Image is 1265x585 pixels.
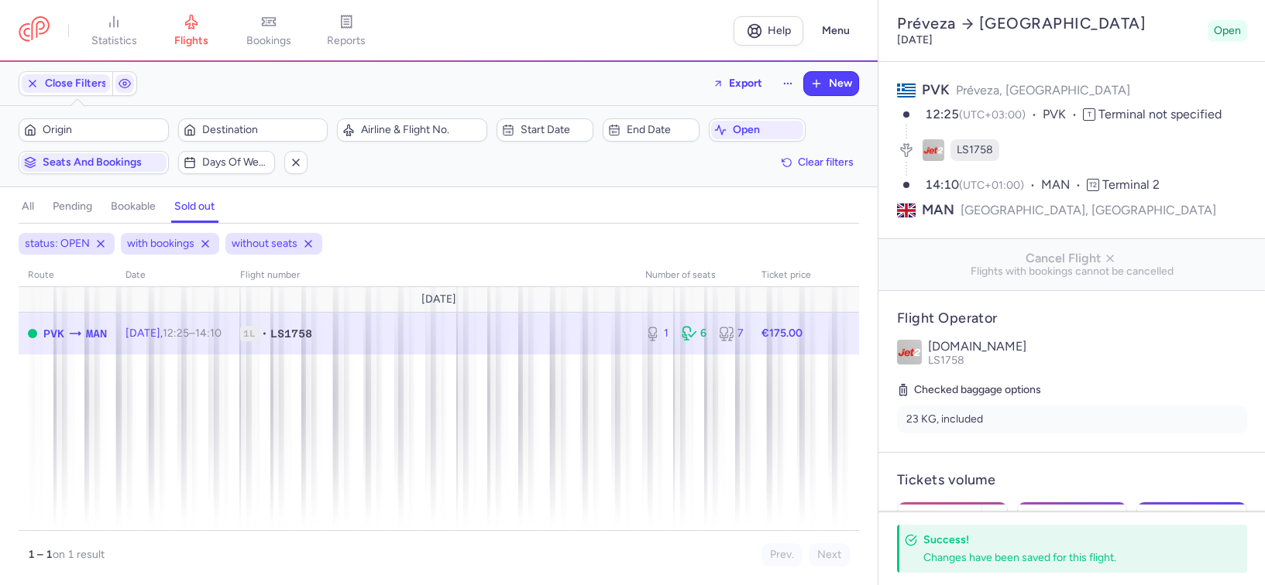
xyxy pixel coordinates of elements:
a: reports [308,14,385,48]
button: Menu [813,16,859,46]
span: PVK [1043,106,1083,124]
span: LS1758 [928,354,964,367]
th: number of seats [636,264,752,287]
span: flights [174,34,208,48]
span: LS1758 [957,142,993,158]
span: [GEOGRAPHIC_DATA], [GEOGRAPHIC_DATA] [961,200,1216,220]
span: 1L [240,326,259,341]
h4: Tickets volume [897,471,1247,489]
span: Seats and bookings [43,156,163,169]
span: (UTC+01:00) [959,179,1024,192]
span: – [163,327,222,340]
time: 14:10 [925,177,959,192]
button: Origin [19,118,169,142]
span: without seats [232,236,297,251]
th: Flight number [231,264,636,287]
button: Clear filters [776,151,859,174]
time: 14:10 [195,327,222,340]
time: 12:25 [925,107,959,121]
h4: sold out [174,200,215,214]
span: PVK [922,81,950,98]
span: Destination [202,124,323,136]
button: Export [703,71,772,96]
strong: 1 – 1 [28,548,53,561]
span: Start date [521,124,588,136]
a: CitizenPlane red outlined logo [19,16,50,45]
span: reports [327,34,366,48]
span: T [1083,108,1095,121]
span: (UTC+03:00) [959,108,1026,121]
span: [DATE], [125,327,222,340]
span: New [829,77,852,90]
span: open [733,124,800,136]
h4: pending [53,200,92,214]
div: 6 [682,326,706,341]
h4: Success! [923,532,1213,547]
button: Close Filters [19,72,112,95]
span: Days of week [202,156,270,169]
div: Changes have been saved for this flight. [923,550,1213,565]
div: 7 [719,326,743,341]
span: LS1758 [270,326,312,341]
button: Prev. [761,543,803,566]
span: status: OPEN [25,236,90,251]
h2: Préveza [GEOGRAPHIC_DATA] [897,14,1201,33]
span: Cancel Flight [891,251,1253,265]
div: 1 [645,326,669,341]
th: route [19,264,116,287]
span: Export [729,77,762,89]
h4: bookable [111,200,156,214]
figure: LS airline logo [923,139,944,161]
button: Days of week [178,151,275,174]
a: statistics [75,14,153,48]
span: MAN [1041,176,1087,194]
p: [DOMAIN_NAME] [928,340,1247,354]
span: Terminal not specified [1098,107,1222,121]
span: Open [1214,23,1241,39]
span: Terminal 2 [1102,177,1160,192]
span: on 1 result [53,548,105,561]
span: Aktion, Préveza, Greece [43,325,64,342]
span: Ringway International Airport, Manchester, United Kingdom [86,325,107,342]
h5: Checked baggage options [897,381,1247,399]
img: Jet2.com logo [897,340,922,364]
span: T2 [1087,179,1099,191]
span: • [262,326,267,341]
h4: Flight Operator [897,310,1247,327]
span: Flights with bookings cannot be cancelled [891,265,1253,278]
th: Ticket price [752,264,820,287]
span: bookings [246,34,291,48]
button: open [709,118,806,142]
time: 12:25 [163,327,189,340]
li: 23 KG, included [897,405,1247,433]
span: Clear filters [798,156,854,168]
a: bookings [230,14,308,48]
button: Start date [497,118,593,142]
span: MAN [922,200,954,220]
time: [DATE] [897,33,933,46]
th: date [116,264,231,287]
button: Seats and bookings [19,151,169,174]
button: Airline & Flight No. [337,118,487,142]
span: Airline & Flight No. [361,124,482,136]
span: [DATE] [421,293,456,306]
button: Next [809,543,850,566]
button: New [804,72,858,95]
span: End date [627,124,694,136]
span: with bookings [127,236,194,251]
span: Origin [43,124,163,136]
h4: all [22,200,34,214]
a: Help [734,16,803,46]
span: Close Filters [45,77,107,90]
span: Help [768,25,791,36]
strong: €175.00 [761,327,803,340]
a: flights [153,14,230,48]
button: Destination [178,118,328,142]
span: Préveza, [GEOGRAPHIC_DATA] [956,83,1130,97]
button: End date [603,118,700,142]
span: statistics [91,34,137,48]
